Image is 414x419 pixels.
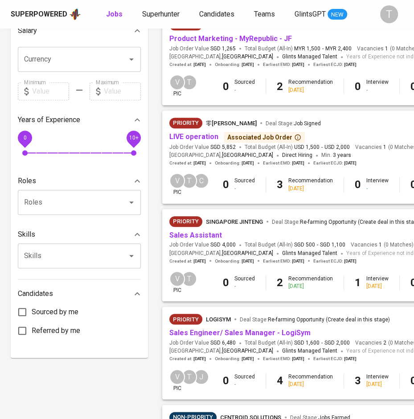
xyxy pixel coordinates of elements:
a: Product Marketing - MyRepublic - JF [169,34,292,43]
span: Min. [321,152,351,158]
div: Recommendation [288,78,333,94]
p: Years of Experience [18,115,80,125]
div: T [181,369,197,385]
span: Onboarding : [215,160,254,166]
span: - [317,241,318,249]
b: 2 [277,80,283,93]
span: [DATE] [292,160,304,166]
span: SGD 4,000 [210,241,236,249]
div: New Job received from Demand Team [169,314,202,325]
div: V [169,74,185,90]
span: Glints Managed Talent [282,53,337,60]
span: Priority [169,315,202,324]
span: Created at : [169,258,206,264]
span: Earliest EMD : [263,258,304,264]
b: 0 [355,80,361,93]
p: Salary [18,25,37,36]
span: Total Budget (All-In) [245,241,345,249]
span: Onboarding : [215,356,254,362]
span: 2 [382,339,386,347]
span: Priority [169,217,202,226]
a: Candidates [199,9,236,20]
p: Skills [18,229,35,240]
div: - [234,86,255,94]
input: Value [104,82,141,100]
span: Vacancies ( 0 Matches ) [351,241,414,249]
span: Onboarding : [215,62,254,68]
span: Job Signed [294,120,321,127]
span: [DATE] [193,356,206,362]
span: [DATE] [242,160,254,166]
div: Recommendation [288,373,333,388]
span: 10+ [129,134,138,140]
div: pic [169,369,185,392]
div: [DATE] [288,86,333,94]
div: New Job received from Demand Team [169,118,202,128]
div: - [234,283,255,290]
div: [DATE] [366,283,389,290]
span: - [321,144,323,151]
button: Open [125,250,138,262]
span: [DATE] [242,356,254,362]
b: 2 [277,276,283,289]
span: Created at : [169,356,206,362]
span: [DATE] [292,258,304,264]
span: Re-farming Opportunity (Create deal in this stage) [268,316,390,323]
div: Years of Experience [18,111,141,129]
span: [DATE] [344,258,357,264]
span: - [321,339,323,347]
span: Created at : [169,62,206,68]
span: Deal Stage : [266,120,321,127]
div: [DATE] [288,185,333,193]
div: Interview [366,373,389,388]
b: 0 [223,374,229,387]
span: 1 [384,45,388,53]
div: J [193,369,209,385]
b: 0 [355,178,361,191]
span: Earliest ECJD : [313,160,357,166]
div: Interview [366,78,389,94]
div: T [380,5,398,23]
span: [GEOGRAPHIC_DATA] [222,249,273,258]
span: [DATE] [344,160,357,166]
a: Superpoweredapp logo [11,8,81,21]
span: [GEOGRAPHIC_DATA] , [169,249,273,258]
p: Roles [18,176,36,186]
b: 4 [277,374,283,387]
div: Sourced [234,275,255,290]
span: SGD 500 [294,241,315,249]
span: [DATE] [242,258,254,264]
span: [DATE] [193,258,206,264]
span: Job Order Value [169,144,236,151]
span: LogiSYM [206,316,231,323]
span: Referred by me [32,325,80,336]
span: Total Budget (All-In) [245,339,350,347]
span: MYR 1,500 [294,45,320,53]
span: Candidates [199,10,234,18]
span: Direct Hiring [282,152,312,158]
div: V [169,369,185,385]
span: MYR 2,400 [325,45,352,53]
div: Interview [366,177,389,192]
span: 3 years [333,152,351,158]
div: T [181,173,197,189]
span: [GEOGRAPHIC_DATA] [222,53,273,62]
b: 0 [223,80,229,93]
div: Recommendation [288,275,333,290]
span: Teams [254,10,275,18]
img: app logo [69,8,81,21]
button: Open [125,196,138,209]
span: [GEOGRAPHIC_DATA] , [169,53,273,62]
div: - [366,86,389,94]
div: pic [169,74,185,98]
a: LIVE operation [169,132,218,141]
div: [DATE] [366,381,389,388]
span: [DATE] [292,356,304,362]
span: SGD 5,852 [210,144,236,151]
span: [DATE] [193,62,206,68]
div: Interview [366,275,389,290]
span: Earliest EMD : [263,356,304,362]
div: C [193,173,209,189]
div: [DATE] [288,381,333,388]
div: Candidates [18,285,141,303]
